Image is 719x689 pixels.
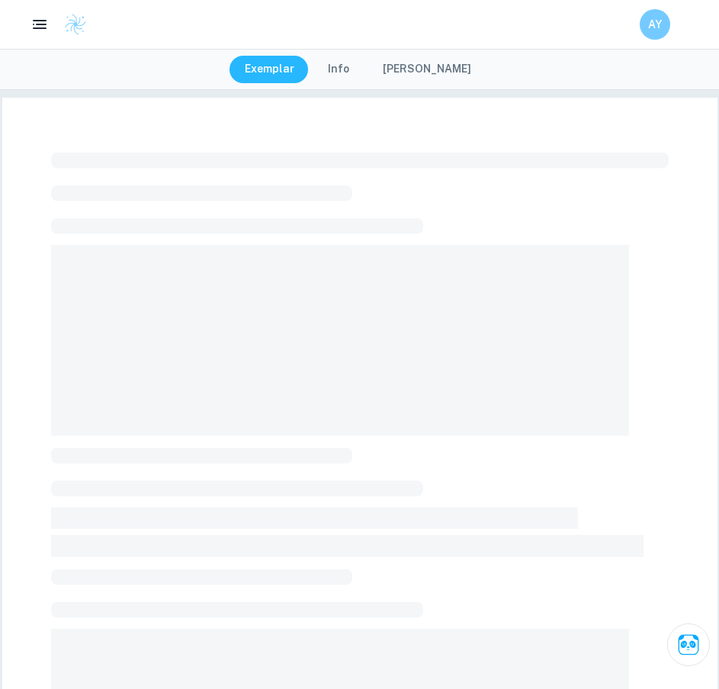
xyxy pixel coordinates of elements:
[647,16,664,33] h6: AY
[55,13,87,36] a: Clastify logo
[368,56,486,83] button: [PERSON_NAME]
[667,623,710,666] button: Ask Clai
[640,9,670,40] button: AY
[313,56,364,83] button: Info
[230,56,310,83] button: Exemplar
[64,13,87,36] img: Clastify logo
